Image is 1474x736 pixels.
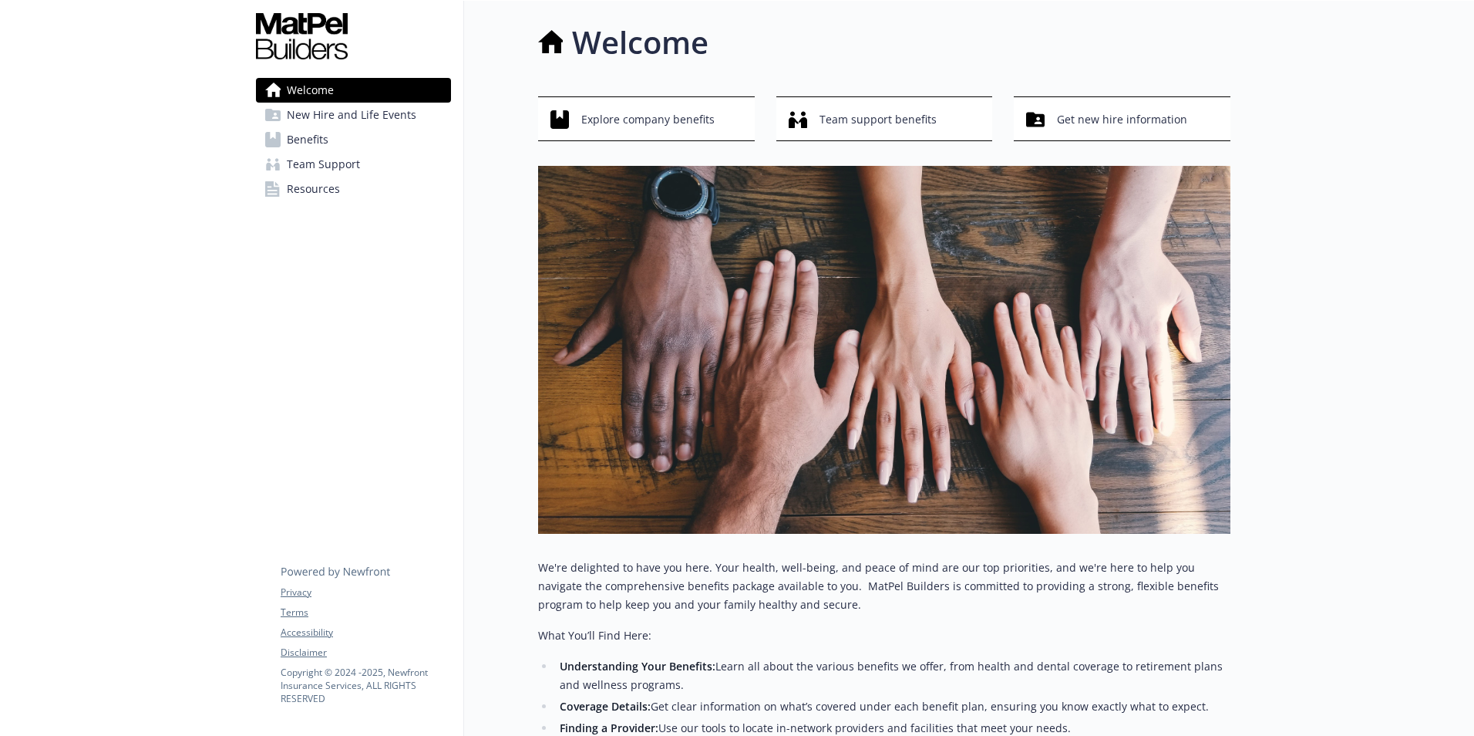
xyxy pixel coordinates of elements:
[281,646,450,660] a: Disclaimer
[1014,96,1230,141] button: Get new hire information
[572,19,708,66] h1: Welcome
[1057,105,1187,134] span: Get new hire information
[819,105,937,134] span: Team support benefits
[256,103,451,127] a: New Hire and Life Events
[287,78,334,103] span: Welcome
[281,586,450,599] a: Privacy
[256,177,451,201] a: Resources
[538,166,1230,534] img: overview page banner
[555,697,1230,716] li: Get clear information on what’s covered under each benefit plan, ensuring you know exactly what t...
[281,606,450,620] a: Terms
[287,127,328,152] span: Benefits
[560,721,658,735] strong: Finding a Provider:
[287,103,416,127] span: New Hire and Life Events
[281,626,450,640] a: Accessibility
[560,659,715,674] strong: Understanding Your Benefits:
[538,626,1230,645] p: What You’ll Find Here:
[281,666,450,705] p: Copyright © 2024 - 2025 , Newfront Insurance Services, ALL RIGHTS RESERVED
[287,152,360,177] span: Team Support
[256,78,451,103] a: Welcome
[287,177,340,201] span: Resources
[538,96,755,141] button: Explore company benefits
[256,152,451,177] a: Team Support
[776,96,993,141] button: Team support benefits
[538,559,1230,614] p: We're delighted to have you here. Your health, well-being, and peace of mind are our top prioriti...
[581,105,715,134] span: Explore company benefits
[555,657,1230,694] li: Learn all about the various benefits we offer, from health and dental coverage to retirement plan...
[256,127,451,152] a: Benefits
[560,699,651,714] strong: Coverage Details:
